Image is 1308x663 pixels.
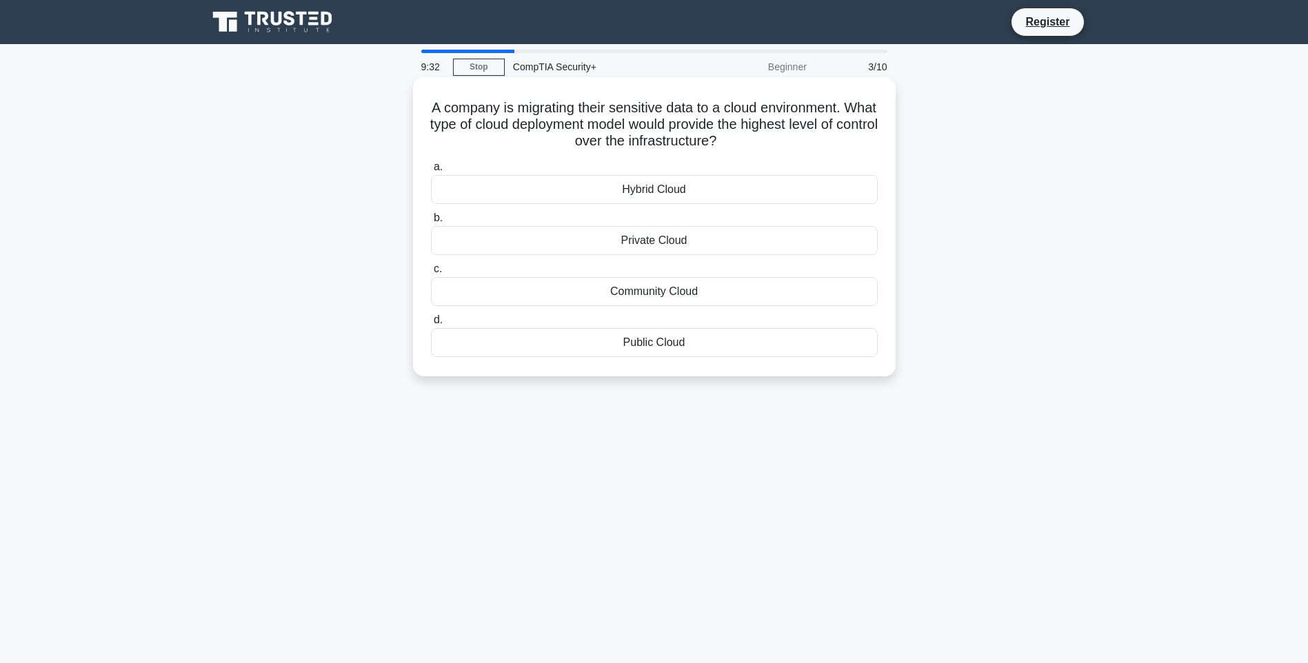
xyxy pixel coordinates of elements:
div: Private Cloud [431,226,878,255]
div: CompTIA Security+ [505,53,694,81]
span: d. [434,314,443,325]
div: Community Cloud [431,277,878,306]
a: Stop [453,59,505,76]
h5: A company is migrating their sensitive data to a cloud environment. What type of cloud deployment... [430,99,879,150]
span: b. [434,212,443,223]
span: c. [434,263,442,274]
span: a. [434,161,443,172]
a: Register [1017,13,1078,30]
div: Hybrid Cloud [431,175,878,204]
div: Beginner [694,53,815,81]
div: 9:32 [413,53,453,81]
div: 3/10 [815,53,896,81]
div: Public Cloud [431,328,878,357]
